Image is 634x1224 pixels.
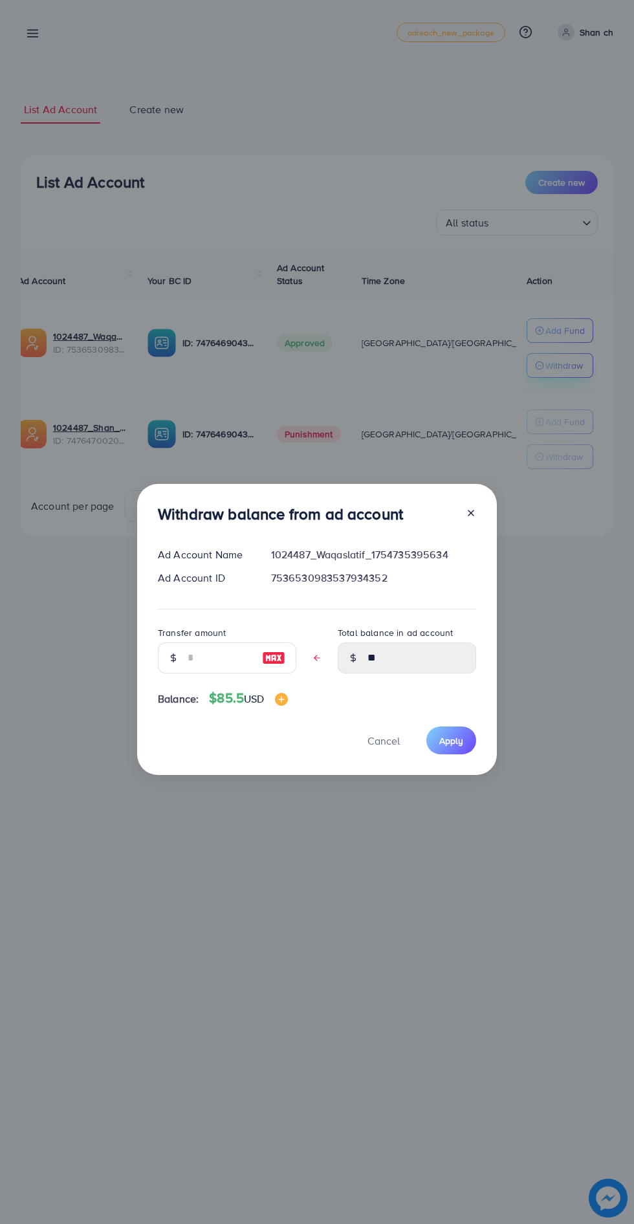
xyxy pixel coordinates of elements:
[439,734,463,747] span: Apply
[262,650,285,666] img: image
[158,626,226,639] label: Transfer amount
[275,693,288,706] img: image
[261,547,486,562] div: 1024487_Waqaslatif_1754735395634
[261,571,486,585] div: 7536530983537934352
[338,626,453,639] label: Total balance in ad account
[244,692,264,706] span: USD
[351,727,416,754] button: Cancel
[158,692,199,706] span: Balance:
[426,727,476,754] button: Apply
[148,571,261,585] div: Ad Account ID
[148,547,261,562] div: Ad Account Name
[209,690,287,706] h4: $85.5
[158,505,403,523] h3: Withdraw balance from ad account
[367,734,400,748] span: Cancel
